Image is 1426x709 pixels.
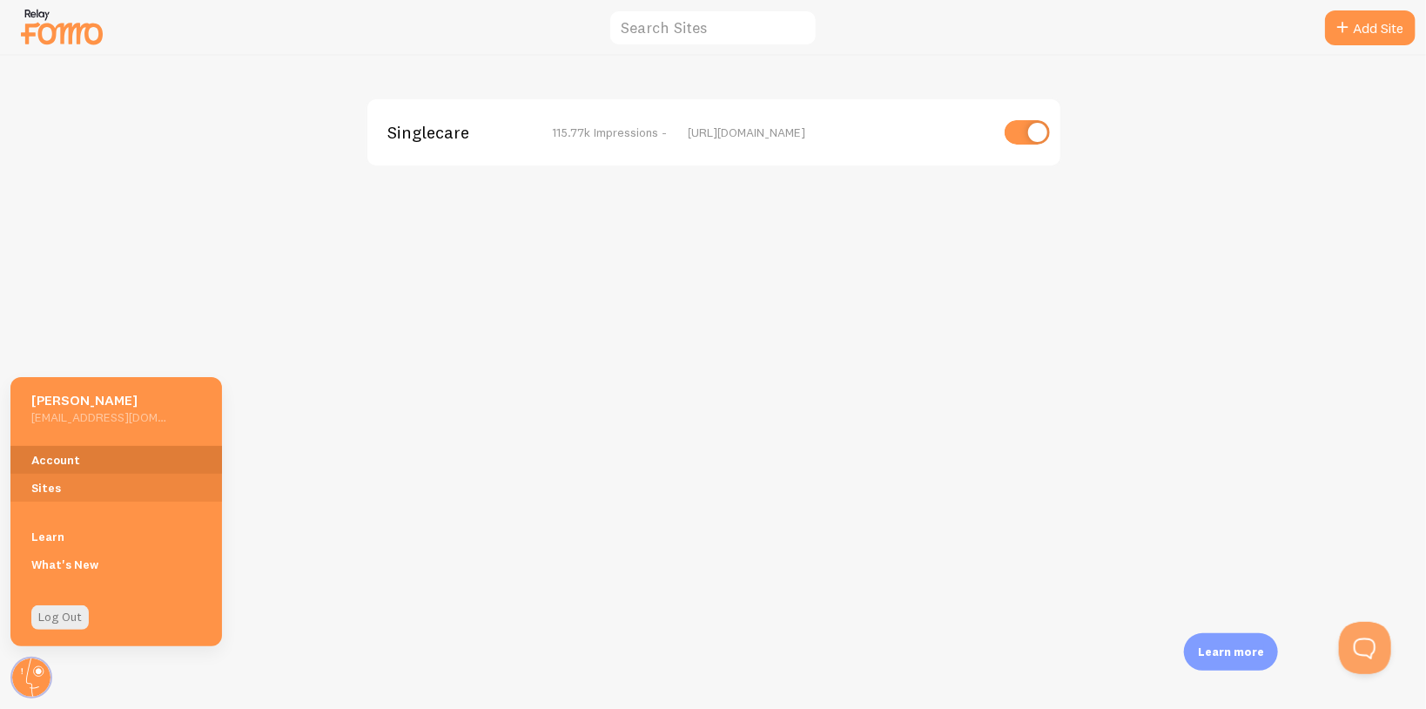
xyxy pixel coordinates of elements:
[1198,644,1264,660] p: Learn more
[10,474,222,502] a: Sites
[1184,633,1278,671] div: Learn more
[1339,622,1391,674] iframe: Help Scout Beacon - Open
[10,446,222,474] a: Account
[18,4,105,49] img: fomo-relay-logo-orange.svg
[31,409,166,425] h5: [EMAIL_ADDRESS][DOMAIN_NAME]
[10,550,222,578] a: What's New
[10,523,222,550] a: Learn
[31,605,89,630] a: Log Out
[553,125,668,140] span: 115.77k Impressions -
[388,125,528,140] span: Singlecare
[689,125,989,140] div: [URL][DOMAIN_NAME]
[31,391,166,409] h5: [PERSON_NAME]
